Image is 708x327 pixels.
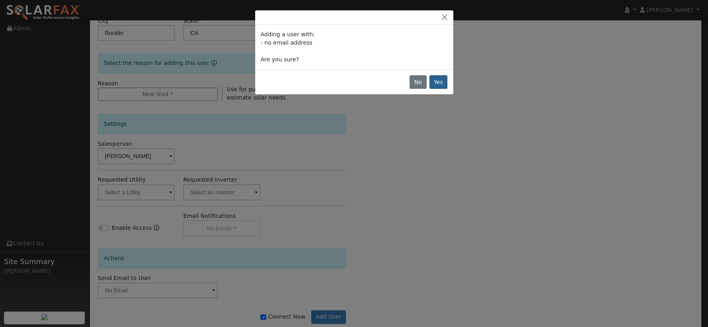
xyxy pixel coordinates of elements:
span: Adding a user with: [261,31,315,37]
button: Close [439,13,450,22]
button: No [410,75,426,89]
button: Yes [429,75,448,89]
span: - no email address [261,39,312,46]
span: Are you sure? [261,56,299,63]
